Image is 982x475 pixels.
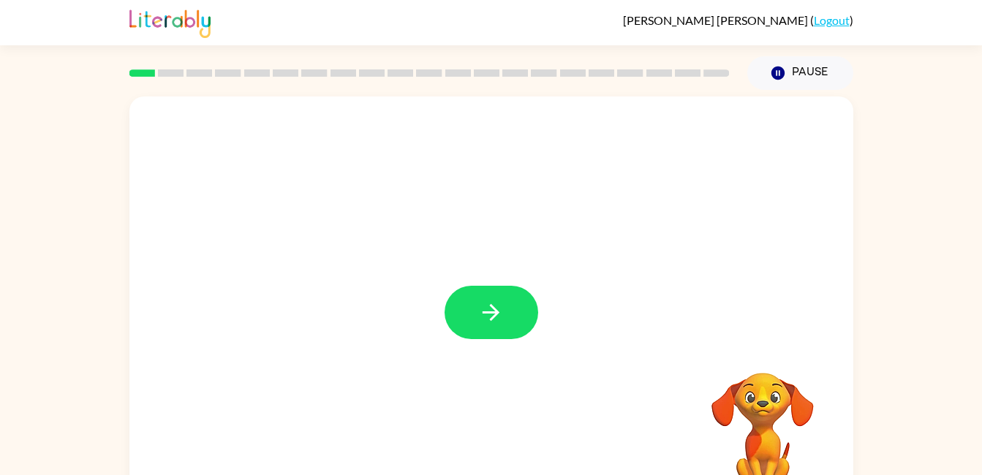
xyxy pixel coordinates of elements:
[747,56,853,90] button: Pause
[814,13,850,27] a: Logout
[623,13,810,27] span: [PERSON_NAME] [PERSON_NAME]
[129,6,211,38] img: Literably
[623,13,853,27] div: ( )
